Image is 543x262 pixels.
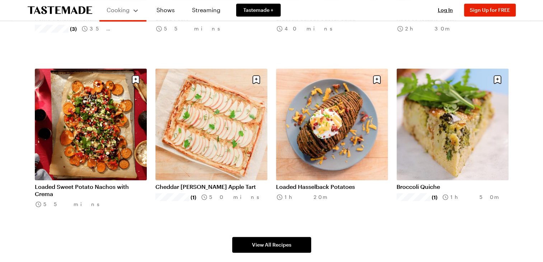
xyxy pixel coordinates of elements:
a: Pomegranate Chicken With Green Beans [35,15,147,22]
a: Loaded Hasselback Potatoes [276,183,388,190]
span: Tastemade + [243,6,273,14]
span: Log In [438,7,453,13]
button: Sign Up for FREE [464,4,516,16]
span: Cooking [107,6,130,13]
span: Sign Up for FREE [470,7,510,13]
a: Baked Pears [155,15,267,22]
a: Loaded Sweet Potato Nachos with Crema [35,183,147,197]
a: Cheddar [PERSON_NAME] Apple Tart [155,183,267,190]
a: Root Vegetable Gratin [397,15,509,22]
button: Save recipe [129,73,142,86]
a: Broccoli Quiche [397,183,509,190]
a: View All Recipes [232,237,311,253]
button: Cooking [107,3,139,17]
a: Tastemade + [236,4,281,16]
button: Save recipe [249,73,263,86]
button: Save recipe [491,73,504,86]
a: To Tastemade Home Page [28,6,92,14]
button: Log In [431,6,460,14]
a: Brussels Sprout Caesar Salad [276,15,388,22]
button: Save recipe [370,73,384,86]
span: View All Recipes [252,241,291,248]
